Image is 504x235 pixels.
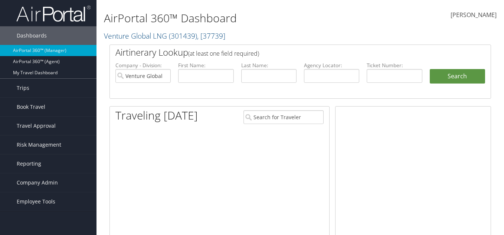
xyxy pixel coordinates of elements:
[17,117,56,135] span: Travel Approval
[16,5,91,22] img: airportal-logo.png
[104,31,225,41] a: Venture Global LNG
[17,136,61,154] span: Risk Management
[104,10,366,26] h1: AirPortal 360™ Dashboard
[169,31,197,41] span: ( 301439 )
[451,4,497,27] a: [PERSON_NAME]
[17,173,58,192] span: Company Admin
[241,62,297,69] label: Last Name:
[188,49,259,58] span: (at least one field required)
[17,154,41,173] span: Reporting
[17,26,47,45] span: Dashboards
[197,31,225,41] span: , [ 37739 ]
[367,62,422,69] label: Ticket Number:
[17,79,29,97] span: Trips
[451,11,497,19] span: [PERSON_NAME]
[115,108,198,123] h1: Traveling [DATE]
[115,62,171,69] label: Company - Division:
[304,62,359,69] label: Agency Locator:
[243,110,324,124] input: Search for Traveler
[178,62,233,69] label: First Name:
[17,98,45,116] span: Book Travel
[430,69,485,84] button: Search
[17,192,55,211] span: Employee Tools
[115,46,454,59] h2: Airtinerary Lookup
